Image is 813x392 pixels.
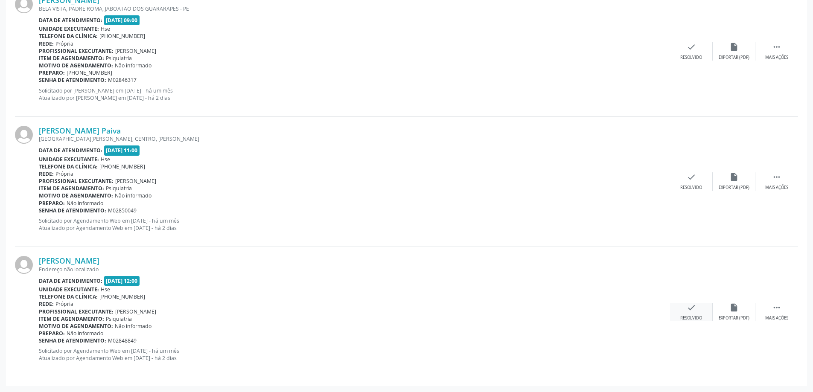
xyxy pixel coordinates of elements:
[39,126,121,135] a: [PERSON_NAME] Paiva
[115,47,156,55] span: [PERSON_NAME]
[39,135,670,142] div: [GEOGRAPHIC_DATA][PERSON_NAME], CENTRO, [PERSON_NAME]
[719,185,749,191] div: Exportar (PDF)
[39,170,54,177] b: Rede:
[39,62,113,69] b: Motivo de agendamento:
[101,25,110,32] span: Hse
[67,200,103,207] span: Não informado
[39,163,98,170] b: Telefone da clínica:
[687,172,696,182] i: check
[67,69,112,76] span: [PHONE_NUMBER]
[39,207,106,214] b: Senha de atendimento:
[108,76,137,84] span: M02846317
[99,32,145,40] span: [PHONE_NUMBER]
[39,337,106,344] b: Senha de atendimento:
[39,185,104,192] b: Item de agendamento:
[729,303,739,312] i: insert_drive_file
[39,47,114,55] b: Profissional executante:
[39,277,102,285] b: Data de atendimento:
[719,55,749,61] div: Exportar (PDF)
[729,172,739,182] i: insert_drive_file
[687,42,696,52] i: check
[106,55,132,62] span: Psiquiatria
[115,62,152,69] span: Não informado
[104,15,140,25] span: [DATE] 09:00
[39,147,102,154] b: Data de atendimento:
[39,200,65,207] b: Preparo:
[15,256,33,274] img: img
[765,315,788,321] div: Mais ações
[39,69,65,76] b: Preparo:
[680,185,702,191] div: Resolvido
[115,308,156,315] span: [PERSON_NAME]
[729,42,739,52] i: insert_drive_file
[719,315,749,321] div: Exportar (PDF)
[39,25,99,32] b: Unidade executante:
[39,40,54,47] b: Rede:
[39,286,99,293] b: Unidade executante:
[55,170,73,177] span: Própria
[39,87,670,102] p: Solicitado por [PERSON_NAME] em [DATE] - há um mês Atualizado por [PERSON_NAME] em [DATE] - há 2 ...
[55,300,73,308] span: Própria
[39,266,670,273] div: Endereço não localizado
[101,156,110,163] span: Hse
[106,315,132,322] span: Psiquiatria
[765,185,788,191] div: Mais ações
[39,55,104,62] b: Item de agendamento:
[39,76,106,84] b: Senha de atendimento:
[39,192,113,199] b: Motivo de agendamento:
[39,322,113,330] b: Motivo de agendamento:
[687,303,696,312] i: check
[39,177,114,185] b: Profissional executante:
[772,42,781,52] i: 
[67,330,103,337] span: Não informado
[39,17,102,24] b: Data de atendimento:
[115,322,152,330] span: Não informado
[99,293,145,300] span: [PHONE_NUMBER]
[55,40,73,47] span: Própria
[772,172,781,182] i: 
[39,217,670,232] p: Solicitado por Agendamento Web em [DATE] - há um mês Atualizado por Agendamento Web em [DATE] - h...
[99,163,145,170] span: [PHONE_NUMBER]
[39,315,104,322] b: Item de agendamento:
[115,177,156,185] span: [PERSON_NAME]
[104,145,140,155] span: [DATE] 11:00
[39,308,114,315] b: Profissional executante:
[39,330,65,337] b: Preparo:
[115,192,152,199] span: Não informado
[39,256,99,265] a: [PERSON_NAME]
[101,286,110,293] span: Hse
[39,300,54,308] b: Rede:
[15,126,33,144] img: img
[765,55,788,61] div: Mais ações
[108,207,137,214] span: M02850049
[680,315,702,321] div: Resolvido
[39,156,99,163] b: Unidade executante:
[39,293,98,300] b: Telefone da clínica:
[108,337,137,344] span: M02848849
[106,185,132,192] span: Psiquiatria
[39,347,670,362] p: Solicitado por Agendamento Web em [DATE] - há um mês Atualizado por Agendamento Web em [DATE] - h...
[39,32,98,40] b: Telefone da clínica:
[39,5,670,12] div: BELA VISTA, PADRE ROMA, JABOATAO DOS GUARARAPES - PE
[104,276,140,286] span: [DATE] 12:00
[680,55,702,61] div: Resolvido
[772,303,781,312] i: 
